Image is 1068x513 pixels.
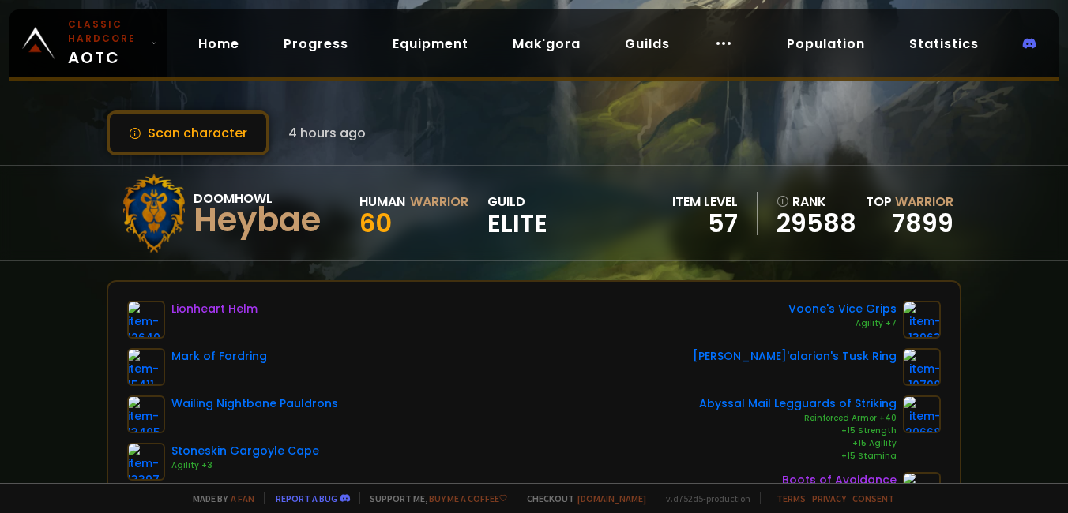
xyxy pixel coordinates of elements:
[774,28,878,60] a: Population
[107,110,269,155] button: Scan character
[672,212,738,235] div: 57
[183,492,254,504] span: Made by
[487,192,547,235] div: guild
[68,17,145,69] span: AOTC
[127,301,165,339] img: item-12640
[699,437,897,450] div: +15 Agility
[782,472,897,489] div: Boots of Avoidance
[699,412,897,425] div: Reinforced Armor +40
[577,492,646,504] a: [DOMAIN_NAME]
[194,189,321,208] div: Doomhowl
[517,492,646,504] span: Checkout
[612,28,683,60] a: Guilds
[276,492,337,504] a: Report a bug
[812,492,846,504] a: Privacy
[171,395,338,412] div: Wailing Nightbane Pauldrons
[186,28,252,60] a: Home
[903,348,941,386] img: item-10798
[380,28,481,60] a: Equipment
[171,301,258,317] div: Lionheart Helm
[171,459,319,472] div: Agility +3
[777,492,806,504] a: Terms
[171,443,319,459] div: Stoneskin Gargoyle Cape
[429,492,507,504] a: Buy me a coffee
[656,492,750,504] span: v. d752d5 - production
[194,208,321,232] div: Heybae
[895,193,953,211] span: Warrior
[777,212,856,235] a: 29588
[866,192,953,212] div: Top
[271,28,361,60] a: Progress
[892,205,953,241] a: 7899
[903,301,941,339] img: item-13963
[127,348,165,386] img: item-15411
[897,28,991,60] a: Statistics
[699,450,897,462] div: +15 Stamina
[788,301,897,317] div: Voone's Vice Grips
[699,425,897,437] div: +15 Strength
[699,395,897,412] div: Abyssal Mail Legguards of Striking
[171,348,267,365] div: Mark of Fordring
[359,205,392,241] span: 60
[127,395,165,433] img: item-13405
[788,317,897,330] div: Agility +7
[777,192,856,212] div: rank
[359,492,507,504] span: Support me,
[410,192,468,212] div: Warrior
[359,192,405,212] div: Human
[487,212,547,235] span: Elite
[903,395,941,433] img: item-20668
[672,192,738,212] div: item level
[288,123,366,143] span: 4 hours ago
[9,9,167,77] a: Classic HardcoreAOTC
[231,492,254,504] a: a fan
[852,492,894,504] a: Consent
[693,348,897,365] div: [PERSON_NAME]'alarion's Tusk Ring
[68,17,145,46] small: Classic Hardcore
[500,28,593,60] a: Mak'gora
[127,443,165,481] img: item-13397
